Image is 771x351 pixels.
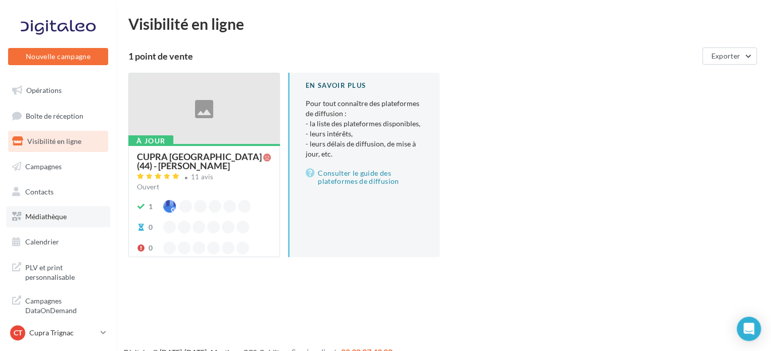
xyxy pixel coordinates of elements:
[306,139,423,159] li: - leurs délais de diffusion, de mise à jour, etc.
[6,105,110,127] a: Boîte de réception
[26,86,62,94] span: Opérations
[26,111,83,120] span: Boîte de réception
[6,131,110,152] a: Visibilité en ligne
[6,156,110,177] a: Campagnes
[25,237,59,246] span: Calendrier
[6,206,110,227] a: Médiathèque
[137,172,271,184] a: 11 avis
[306,81,423,90] div: En savoir plus
[737,317,761,341] div: Open Intercom Messenger
[191,174,213,180] div: 11 avis
[306,129,423,139] li: - leurs intérêts,
[137,182,159,191] span: Ouvert
[6,257,110,286] a: PLV et print personnalisable
[128,16,759,31] div: Visibilité en ligne
[149,202,153,212] div: 1
[711,52,740,60] span: Exporter
[6,231,110,253] a: Calendrier
[306,119,423,129] li: - la liste des plateformes disponibles,
[306,167,423,187] a: Consulter le guide des plateformes de diffusion
[25,212,67,221] span: Médiathèque
[128,135,173,146] div: À jour
[14,328,22,338] span: CT
[25,162,62,171] span: Campagnes
[149,243,153,253] div: 0
[149,222,153,232] div: 0
[137,152,263,170] span: CUPRA [GEOGRAPHIC_DATA] (44) - [PERSON_NAME]
[29,328,97,338] p: Cupra Trignac
[128,52,698,61] div: 1 point de vente
[25,261,104,282] span: PLV et print personnalisable
[8,48,108,65] button: Nouvelle campagne
[6,80,110,101] a: Opérations
[27,137,81,145] span: Visibilité en ligne
[6,290,110,320] a: Campagnes DataOnDemand
[25,187,54,195] span: Contacts
[8,323,108,342] a: CT Cupra Trignac
[306,98,423,159] p: Pour tout connaître des plateformes de diffusion :
[702,47,757,65] button: Exporter
[25,294,104,316] span: Campagnes DataOnDemand
[6,181,110,203] a: Contacts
